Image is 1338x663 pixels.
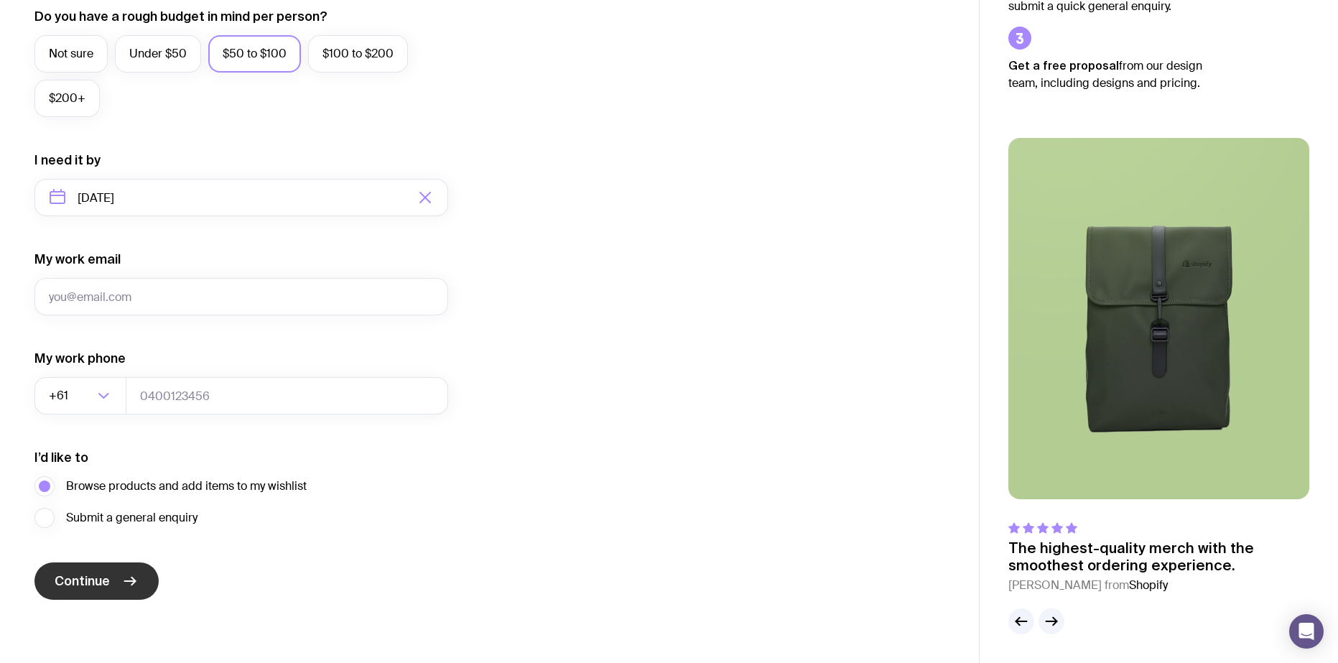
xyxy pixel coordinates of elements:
[34,8,327,25] label: Do you have a rough budget in mind per person?
[66,509,198,527] span: Submit a general enquiry
[34,449,88,466] label: I’d like to
[49,377,71,414] span: +61
[308,35,408,73] label: $100 to $200
[115,35,201,73] label: Under $50
[34,562,159,600] button: Continue
[1008,57,1224,92] p: from our design team, including designs and pricing.
[34,179,448,216] input: Select a target date
[34,278,448,315] input: you@email.com
[71,377,93,414] input: Search for option
[34,80,100,117] label: $200+
[66,478,307,495] span: Browse products and add items to my wishlist
[1008,59,1119,72] strong: Get a free proposal
[1129,578,1168,593] span: Shopify
[1289,614,1324,649] div: Open Intercom Messenger
[34,377,126,414] div: Search for option
[1008,577,1309,594] cite: [PERSON_NAME] from
[34,35,108,73] label: Not sure
[34,350,126,367] label: My work phone
[208,35,301,73] label: $50 to $100
[34,251,121,268] label: My work email
[126,377,448,414] input: 0400123456
[55,572,110,590] span: Continue
[1008,539,1309,574] p: The highest-quality merch with the smoothest ordering experience.
[34,152,101,169] label: I need it by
